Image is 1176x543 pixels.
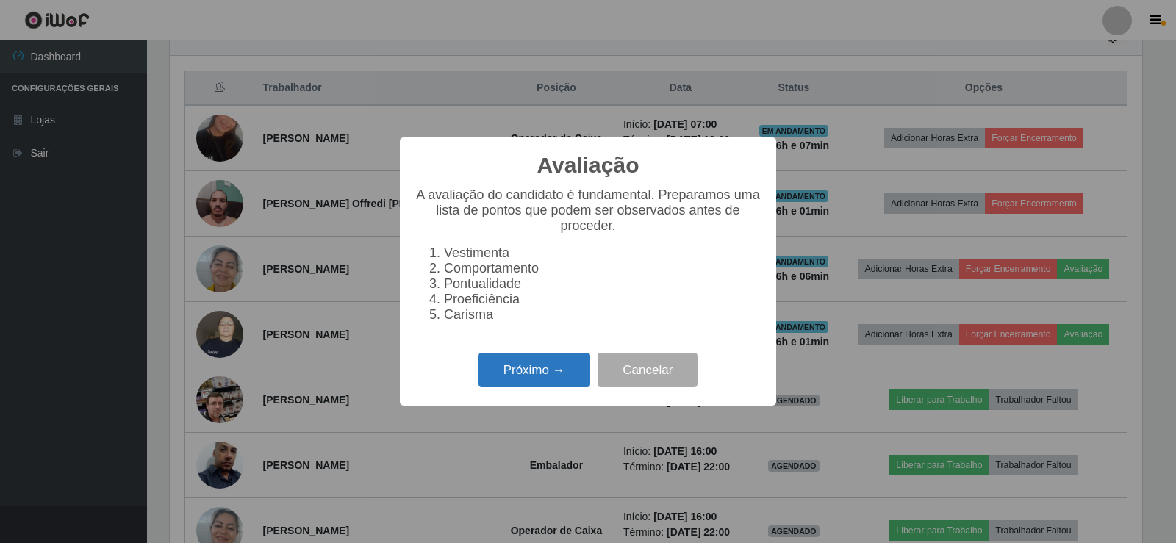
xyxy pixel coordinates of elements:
li: Comportamento [444,261,761,276]
li: Pontualidade [444,276,761,292]
button: Próximo → [478,353,590,387]
button: Cancelar [598,353,698,387]
li: Carisma [444,307,761,323]
li: Proeficiência [444,292,761,307]
h2: Avaliação [537,152,639,179]
p: A avaliação do candidato é fundamental. Preparamos uma lista de pontos que podem ser observados a... [415,187,761,234]
li: Vestimenta [444,245,761,261]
